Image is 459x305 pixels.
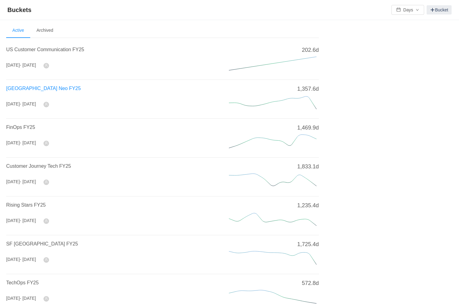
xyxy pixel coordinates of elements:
span: 1,833.1d [297,163,319,171]
span: - [DATE] [20,179,36,184]
span: Buckets [7,5,35,15]
a: US Customer Communication FY25 [6,47,84,52]
a: Rising Stars FY25 [6,202,46,208]
div: [DATE] [6,179,36,185]
i: icon: user [45,297,48,300]
span: 202.6d [302,46,319,54]
a: [GEOGRAPHIC_DATA] Neo FY25 [6,86,81,91]
span: - [DATE] [20,218,36,223]
a: FinOps FY25 [6,125,35,130]
div: [DATE] [6,256,36,263]
span: - [DATE] [20,140,36,145]
div: [DATE] [6,101,36,107]
a: Customer Journey Tech FY25 [6,163,71,169]
div: [DATE] [6,217,36,224]
div: [DATE] [6,295,36,302]
div: [DATE] [6,140,36,146]
a: SF [GEOGRAPHIC_DATA] FY25 [6,241,78,246]
i: icon: user [45,64,48,67]
span: 1,357.6d [297,85,319,93]
span: - [DATE] [20,257,36,262]
li: Archived [30,23,59,38]
span: 1,469.9d [297,124,319,132]
span: 1,725.4d [297,240,319,249]
span: 572.8d [302,279,319,287]
span: - [DATE] [20,63,36,68]
i: icon: user [45,180,48,183]
i: icon: user [45,142,48,145]
li: Active [6,23,30,38]
a: TechOps FY25 [6,280,39,285]
a: Bucket [427,5,452,14]
i: icon: user [45,219,48,222]
div: [DATE] [6,62,36,68]
span: - [DATE] [20,101,36,106]
i: icon: user [45,103,48,106]
span: 1,235.4d [297,201,319,210]
span: - [DATE] [20,296,36,301]
button: icon: calendarDaysicon: down [391,5,424,15]
i: icon: user [45,258,48,261]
